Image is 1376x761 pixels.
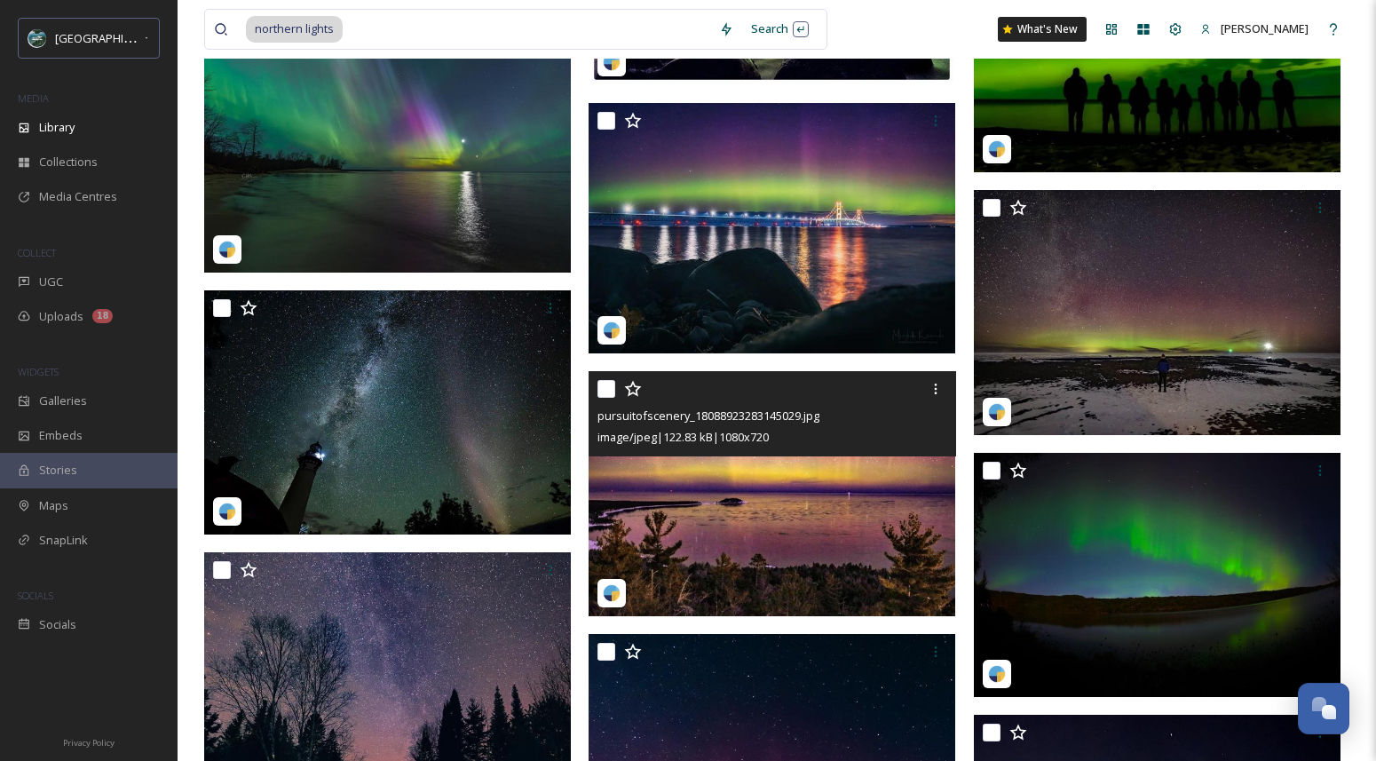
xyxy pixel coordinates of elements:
span: pursuitofscenery_18088923283145029.jpg [597,408,819,424]
span: COLLECT [18,246,56,259]
img: snapsea-logo.png [218,503,236,520]
span: SnapLink [39,532,88,549]
img: nathanfrazier_20_17959707103380837.jpg [974,190,1340,435]
span: Uploads [39,308,83,325]
span: SOCIALS [18,589,53,602]
img: snapsea-logo.png [988,665,1006,683]
span: UGC [39,273,63,290]
img: captures.by.ethan_18034344823476056.jpg [204,28,571,273]
img: camvsfood_17852369722590914.jpg [204,290,571,535]
span: northern lights [246,16,343,42]
span: Socials [39,616,76,633]
span: Galleries [39,392,87,409]
span: [GEOGRAPHIC_DATA][US_STATE] [55,29,228,46]
button: Open Chat [1298,683,1349,734]
img: snapsea-logo.png [218,241,236,258]
div: Search [742,12,818,46]
span: Embeds [39,427,83,444]
span: WIDGETS [18,365,59,378]
img: snapsea-logo.png [988,403,1006,421]
span: Library [39,119,75,136]
img: snapsea-logo.png [603,53,621,71]
span: Media Centres [39,188,117,205]
div: 18 [92,309,113,323]
a: [PERSON_NAME] [1191,12,1317,46]
img: snapsea-logo.png [603,584,621,602]
img: shelbydiamondstar_17914707410394605.jpg [589,103,955,353]
span: [PERSON_NAME] [1221,20,1309,36]
span: Stories [39,462,77,479]
span: MEDIA [18,91,49,105]
img: snapsea-logo.png [603,321,621,339]
span: Privacy Policy [63,737,115,749]
img: eahackne_17901378380128820.jpg [974,453,1340,698]
img: snapsea-logo.png [988,140,1006,158]
a: What's New [998,17,1087,42]
a: Privacy Policy [63,731,115,752]
img: uplogo-summer%20bg.jpg [28,29,46,47]
span: Collections [39,154,98,170]
span: image/jpeg | 122.83 kB | 1080 x 720 [597,429,769,445]
span: Maps [39,497,68,514]
img: pursuitofscenery_18088923283145029.jpg [589,371,955,616]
